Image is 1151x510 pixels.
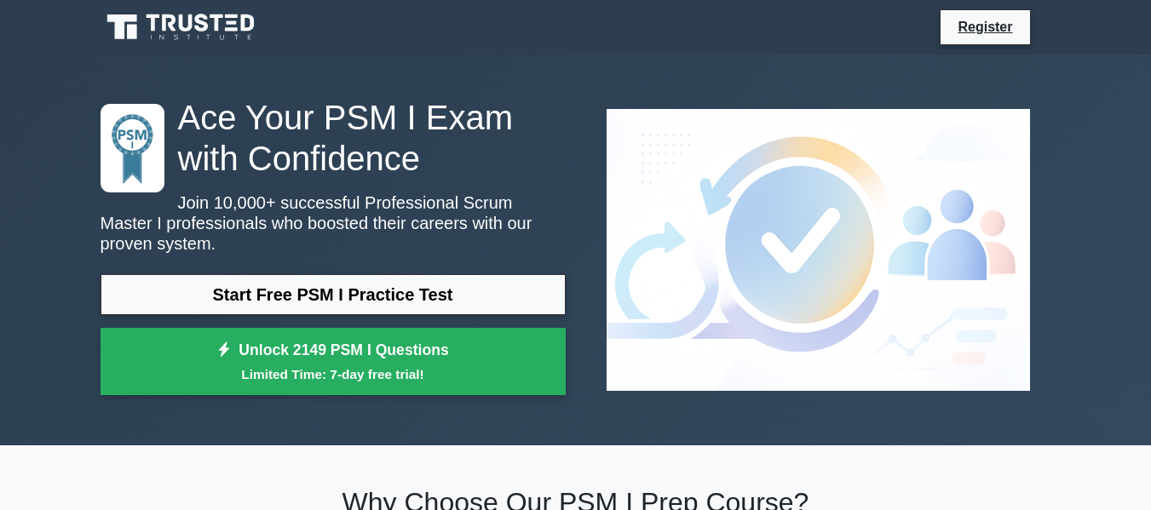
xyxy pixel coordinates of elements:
[101,97,566,179] h1: Ace Your PSM I Exam with Confidence
[101,192,566,254] p: Join 10,000+ successful Professional Scrum Master I professionals who boosted their careers with ...
[101,328,566,396] a: Unlock 2149 PSM I QuestionsLimited Time: 7-day free trial!
[947,16,1022,37] a: Register
[101,274,566,315] a: Start Free PSM I Practice Test
[593,95,1044,404] img: Professional Scrum Master I Preview
[122,364,544,384] small: Limited Time: 7-day free trial!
